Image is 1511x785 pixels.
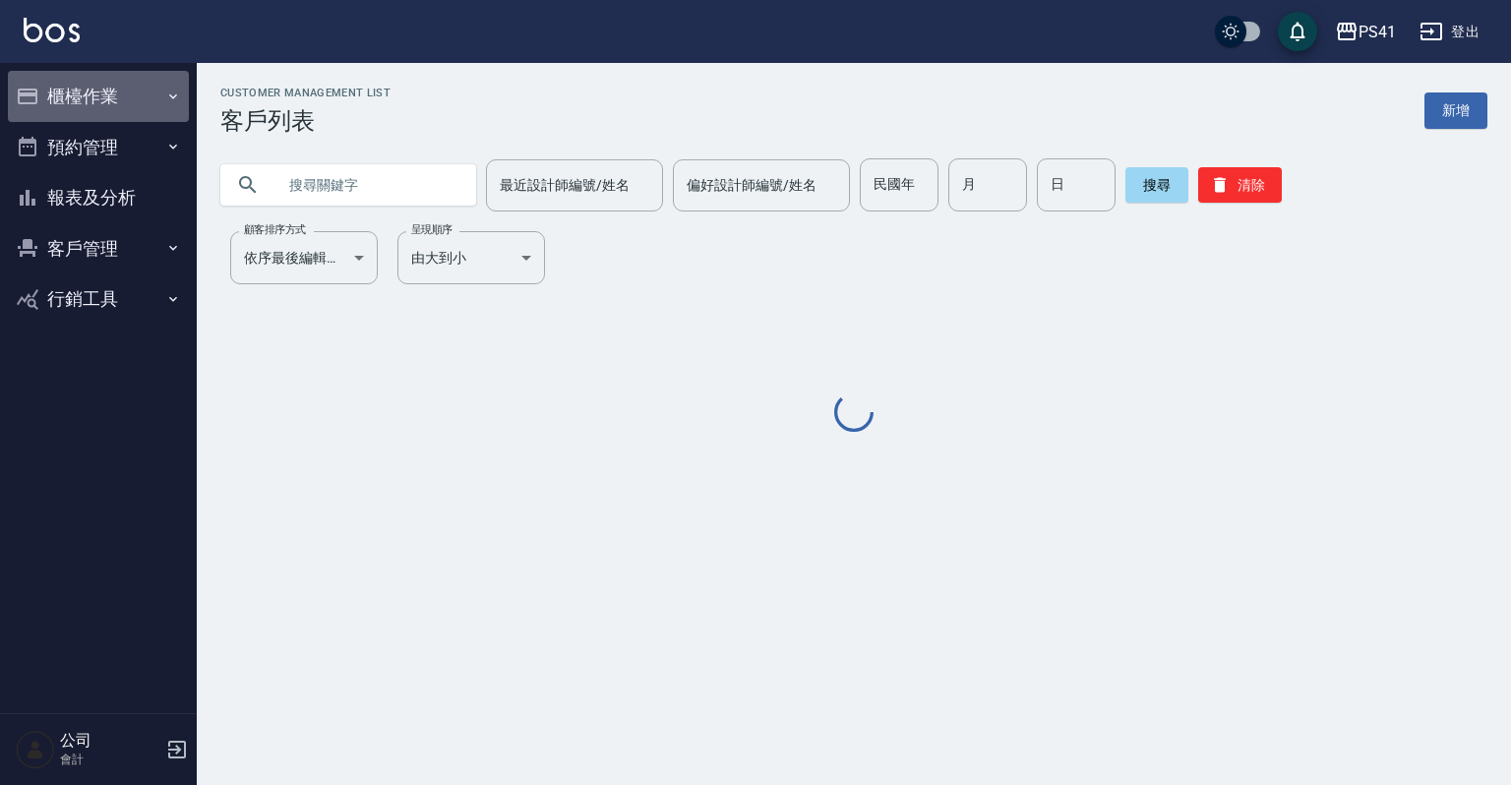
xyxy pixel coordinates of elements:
[220,107,391,135] h3: 客戶列表
[1198,167,1282,203] button: 清除
[60,731,160,751] h5: 公司
[230,231,378,284] div: 依序最後編輯時間
[397,231,545,284] div: 由大到小
[8,71,189,122] button: 櫃檯作業
[1278,12,1317,51] button: save
[411,222,453,237] label: 呈現順序
[1424,92,1487,129] a: 新增
[16,730,55,769] img: Person
[220,87,391,99] h2: Customer Management List
[1125,167,1188,203] button: 搜尋
[8,172,189,223] button: 報表及分析
[8,122,189,173] button: 預約管理
[8,223,189,274] button: 客戶管理
[1327,12,1404,52] button: PS41
[60,751,160,768] p: 會計
[1359,20,1396,44] div: PS41
[8,273,189,325] button: 行銷工具
[1412,14,1487,50] button: 登出
[244,222,306,237] label: 顧客排序方式
[24,18,80,42] img: Logo
[275,158,460,211] input: 搜尋關鍵字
